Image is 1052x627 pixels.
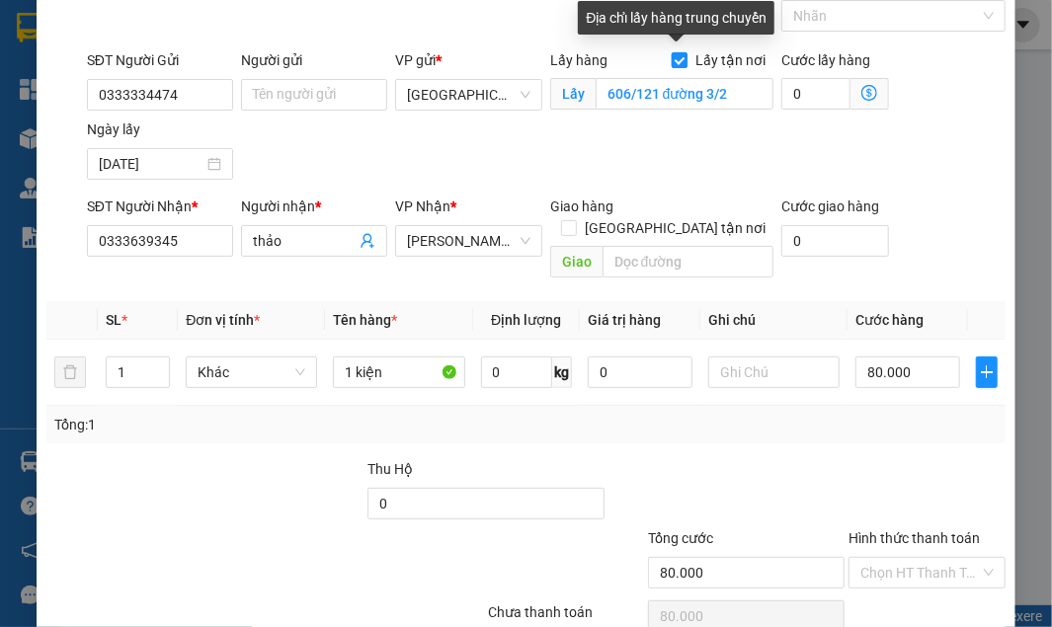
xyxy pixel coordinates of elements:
[550,78,596,110] span: Lấy
[781,198,879,214] label: Cước giao hàng
[231,17,449,40] div: Tân Phú
[17,17,47,38] span: Gửi:
[588,312,661,328] span: Giá trị hàng
[360,233,375,249] span: user-add
[87,121,140,137] label: Ngày lấy
[241,49,387,71] div: Người gửi
[186,312,260,328] span: Đơn vị tính
[849,530,980,546] label: Hình thức thanh toán
[87,196,233,217] div: SĐT Người Nhận
[198,357,305,387] span: Khác
[367,461,413,477] span: Thu Hộ
[407,226,529,256] span: Tiên Thuỷ
[333,356,464,388] input: VD: Bàn, Ghế
[977,364,997,380] span: plus
[550,246,603,277] span: Giao
[781,52,870,68] label: Cước lấy hàng
[781,78,850,110] input: Cước lấy hàng
[603,246,773,277] input: Dọc đường
[241,196,387,217] div: Người nhận
[577,217,773,239] span: [GEOGRAPHIC_DATA] tận nơi
[552,356,572,388] span: kg
[395,198,450,214] span: VP Nhận
[106,312,121,328] span: SL
[550,198,613,214] span: Giao hàng
[231,40,449,88] div: [DEMOGRAPHIC_DATA][PERSON_NAME]
[596,78,773,110] input: Lấy tận nơi
[708,356,840,388] input: Ghi Chú
[855,312,924,328] span: Cước hàng
[588,356,692,388] input: 0
[231,19,279,39] span: Nhận:
[861,85,877,101] span: dollar-circle
[407,80,529,110] span: Sài Gòn
[688,49,773,71] span: Lấy tận nơi
[99,153,203,175] input: Ngày lấy
[15,129,75,150] span: Đã thu :
[333,312,397,328] span: Tên hàng
[700,301,848,340] th: Ghi chú
[87,49,233,71] div: SĐT Người Gửi
[15,127,220,151] div: 200.000
[976,356,998,388] button: plus
[578,1,774,35] div: Địa chỉ lấy hàng trung chuyển
[231,88,449,116] div: 0927590176
[491,312,561,328] span: Định lượng
[648,530,713,546] span: Tổng cước
[781,225,889,257] input: Cước giao hàng
[17,17,217,61] div: [GEOGRAPHIC_DATA]
[54,414,408,435] div: Tổng: 1
[395,49,541,71] div: VP gửi
[54,356,86,388] button: delete
[550,52,607,68] span: Lấy hàng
